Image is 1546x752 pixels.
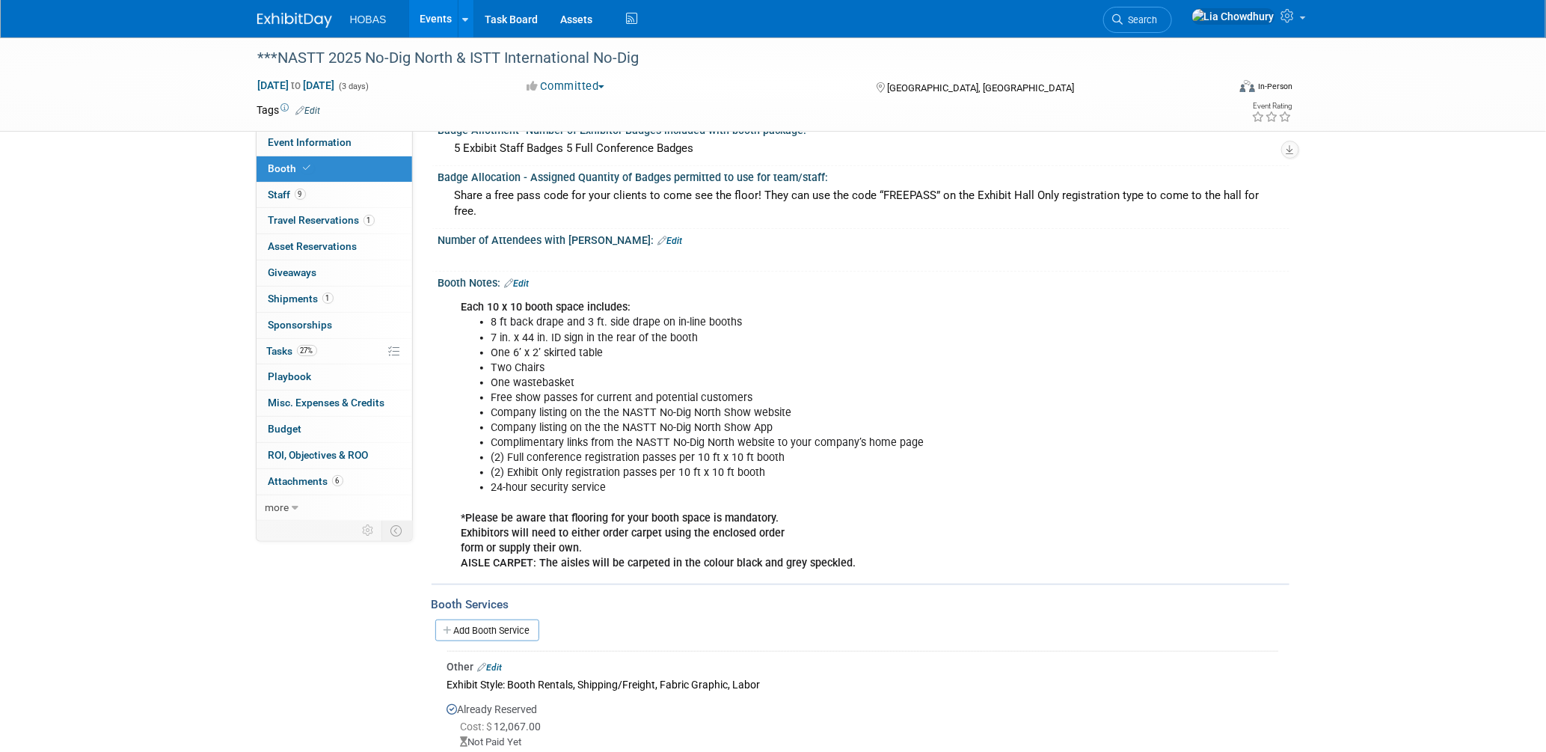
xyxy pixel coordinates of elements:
[1257,81,1292,92] div: In-Person
[269,449,369,461] span: ROI, Objectives & ROO
[269,162,314,174] span: Booth
[257,287,412,312] a: Shipments1
[257,443,412,468] a: ROI, Objectives & ROO
[438,272,1289,291] div: Booth Notes:
[338,82,369,91] span: (3 days)
[447,659,1278,674] div: Other
[269,266,317,278] span: Giveaways
[461,301,631,314] b: Each 10 x 10 booth space includes:
[257,234,412,260] a: Asset Reservations
[269,319,333,331] span: Sponsorships
[332,475,343,486] span: 6
[491,421,1116,435] li: Company listing on the the NASTT No-Dig North Show App
[295,189,306,200] span: 9
[253,45,1205,72] div: ***NASTT 2025 No-Dig North & ISTT International No-Dig
[491,406,1116,421] li: Company listing on the the NASTT No-Dig North Show website
[269,136,352,148] span: Event Information
[269,397,385,409] span: Misc. Expenses & Credits
[435,620,539,641] a: Add Booth Service
[1251,103,1292,110] div: Event Rating
[491,376,1116,391] li: One wastebasket
[257,391,412,416] a: Misc. Expenses & Credits
[257,130,412,156] a: Event Information
[521,79,610,94] button: Committed
[1103,7,1172,33] a: Search
[257,260,412,286] a: Giveaways
[1139,78,1293,100] div: Event Format
[269,214,375,226] span: Travel Reservations
[491,465,1116,480] li: (2) Exhibit Only registration passes per 10 ft x 10 ft booth
[257,13,332,28] img: ExhibitDay
[491,480,1116,495] li: 24-hour security service
[267,345,317,357] span: Tasks
[1240,80,1255,92] img: Format-Inperson.png
[491,391,1116,406] li: Free show passes for current and potential customers
[491,361,1116,376] li: Two Chairs
[257,364,412,390] a: Playbook
[438,166,1289,185] div: Badge Allocation - Assigned Quantity of Badges permitted to use for team/staff:
[364,215,375,226] span: 1
[491,331,1116,346] li: 7 in. x 44 in. ID sign in the rear of the booth
[461,736,1278,750] div: Not Paid Yet
[432,596,1289,613] div: Booth Services
[491,450,1116,465] li: (2) Full conference registration passes per 10 ft x 10 ft booth
[491,435,1116,450] li: Complimentary links from the NASTT No-Dig North website to your company’s home page
[269,475,343,487] span: Attachments
[257,469,412,495] a: Attachments6
[350,13,387,25] span: HOBAS
[491,346,1116,361] li: One 6’ x 2’ skirted table
[269,189,306,201] span: Staff
[450,184,1278,224] div: Share a free pass code for your clients to come see the floor! They can use the code “FREEPASS” o...
[269,423,302,435] span: Budget
[257,183,412,208] a: Staff9
[461,721,547,733] span: 12,067.00
[505,278,530,289] a: Edit
[257,495,412,521] a: more
[381,521,412,540] td: Toggle Event Tabs
[1191,8,1275,25] img: Lia Chowdhury
[491,315,1116,330] li: 8 ft back drape and 3 ft. side drape on in-line booths
[450,137,1278,160] div: 5 Exbibit Staff Badges 5 Full Conference Badges
[447,674,1278,694] div: Exhibit Style: Booth Rentals, Shipping/Freight, Fabric Graphic, Labor
[266,501,289,513] span: more
[887,82,1074,94] span: [GEOGRAPHIC_DATA], [GEOGRAPHIC_DATA]
[269,293,334,305] span: Shipments
[296,106,321,116] a: Edit
[658,236,683,246] a: Edit
[257,79,336,92] span: [DATE] [DATE]
[257,313,412,338] a: Sponsorships
[257,156,412,182] a: Booth
[269,370,312,382] span: Playbook
[356,521,382,540] td: Personalize Event Tab Strip
[461,512,856,569] b: *Please be aware that flooring for your booth space is mandatory. Exhibitors will need to either ...
[478,662,503,673] a: Edit
[1123,14,1158,25] span: Search
[461,721,494,733] span: Cost: $
[257,417,412,442] a: Budget
[304,164,311,172] i: Booth reservation complete
[438,229,1289,248] div: Number of Attendees with [PERSON_NAME]:
[322,293,334,304] span: 1
[257,339,412,364] a: Tasks27%
[289,79,304,91] span: to
[269,240,358,252] span: Asset Reservations
[257,103,321,117] td: Tags
[297,345,317,356] span: 27%
[257,208,412,233] a: Travel Reservations1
